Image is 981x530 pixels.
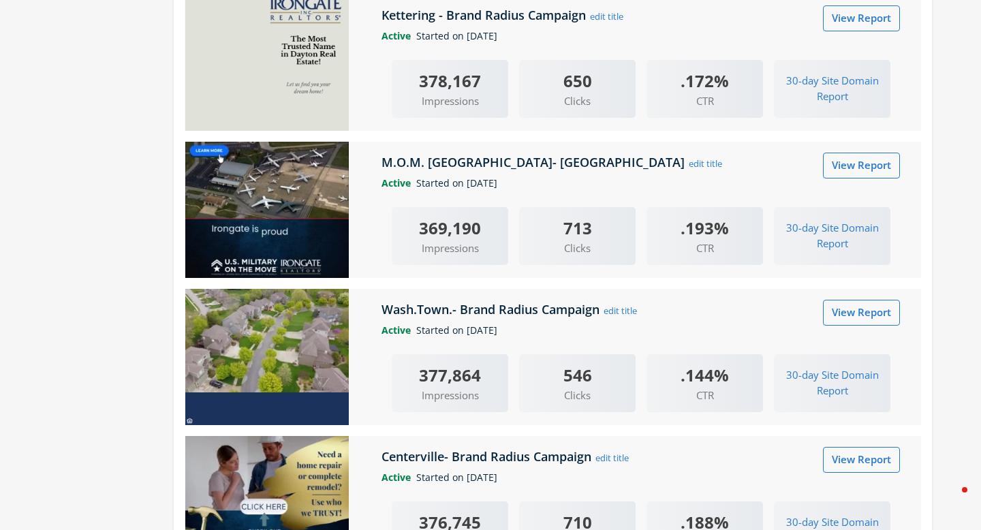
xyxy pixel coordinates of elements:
[519,388,636,403] span: Clicks
[371,323,911,338] div: Started on [DATE]
[823,153,900,178] a: View Report
[392,362,508,388] div: 377,864
[823,5,900,31] a: View Report
[603,303,638,318] button: edit title
[519,362,636,388] div: 546
[595,450,629,465] button: edit title
[647,93,763,109] span: CTR
[371,470,911,485] div: Started on [DATE]
[392,240,508,256] span: Impressions
[371,29,911,44] div: Started on [DATE]
[774,68,890,110] button: 30-day Site Domain Report
[392,93,508,109] span: Impressions
[688,156,723,171] button: edit title
[381,7,589,23] h5: Kettering - Brand Radius Campaign
[381,448,595,465] h5: Centerville- Brand Radius Campaign
[381,29,416,42] span: Active
[647,215,763,240] div: .193%
[381,176,416,189] span: Active
[519,93,636,109] span: Clicks
[519,240,636,256] span: Clicks
[381,324,416,337] span: Active
[774,362,890,404] button: 30-day Site Domain Report
[519,215,636,240] div: 713
[647,240,763,256] span: CTR
[381,471,416,484] span: Active
[589,9,624,24] button: edit title
[381,154,688,170] h5: M.O.M. [GEOGRAPHIC_DATA]- [GEOGRAPHIC_DATA]
[647,388,763,403] span: CTR
[392,388,508,403] span: Impressions
[185,289,349,425] img: Wash.Town.- Brand Radius Campaign
[823,300,900,325] a: View Report
[185,142,349,278] img: M.O.M. Temp- Englewood
[647,362,763,388] div: .144%
[519,68,636,93] div: 650
[647,68,763,93] div: .172%
[935,484,967,516] iframe: Intercom live chat
[381,301,603,317] h5: Wash.Town.- Brand Radius Campaign
[823,447,900,472] a: View Report
[392,215,508,240] div: 369,190
[371,176,911,191] div: Started on [DATE]
[392,68,508,93] div: 378,167
[774,215,890,257] button: 30-day Site Domain Report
